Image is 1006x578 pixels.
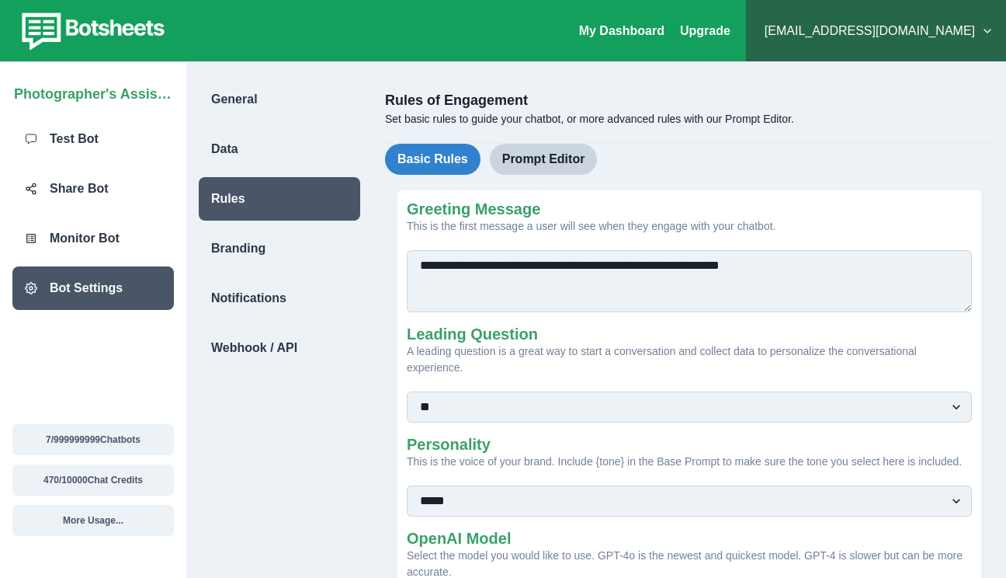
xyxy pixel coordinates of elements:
a: My Dashboard [579,24,664,37]
p: Set basic rules to guide your chatbot, or more advanced rules with our Prompt Editor. [385,111,994,127]
p: Rules [211,190,245,208]
a: Webhook / API [186,326,373,370]
button: 470/10000Chat Credits [12,465,174,496]
button: 7/999999999Chatbots [12,424,174,455]
p: A leading question is a great way to start a conversation and collect data to personalize the con... [407,343,963,376]
p: This is the first message a user will see when they engage with your chatbot. [407,218,972,235]
p: Bot Settings [50,279,123,298]
p: Test Bot [50,130,99,148]
h2: Personality [407,435,963,454]
p: Webhook / API [211,339,297,357]
button: [EMAIL_ADDRESS][DOMAIN_NAME] [758,16,994,47]
a: General [186,78,373,121]
a: Branding [186,227,373,270]
button: Basic Rules [385,144,480,175]
h2: Leading Question [407,325,963,343]
img: botsheets-logo.png [12,9,169,53]
p: Rules of Engagement [385,90,994,111]
p: General [211,90,258,109]
a: Data [186,127,373,171]
a: Notifications [186,277,373,320]
p: Monitor Bot [50,229,120,248]
a: Upgrade [680,24,730,37]
h2: OpenAI Model [407,529,963,548]
p: Photographer's Assistant [14,78,172,105]
p: Branding [211,239,265,258]
a: Rules [186,177,373,221]
p: Data [211,140,238,158]
p: Share Bot [50,179,109,198]
p: This is the voice of your brand. Include {tone} in the Base Prompt to make sure the tone you sele... [407,454,963,470]
button: More Usage... [12,505,174,536]
h2: Greeting Message [407,200,972,218]
p: Notifications [211,289,286,308]
button: Prompt Editor [490,144,598,175]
